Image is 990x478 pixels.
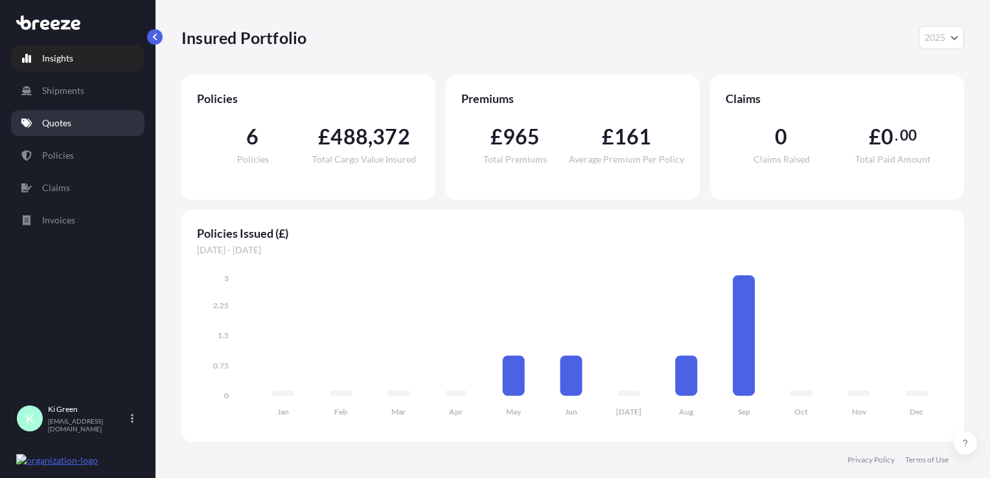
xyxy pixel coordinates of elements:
button: Year Selector [919,26,964,49]
span: 2025 [925,31,945,44]
img: organization-logo [16,454,98,467]
span: 0 [881,126,893,147]
tspan: May [506,407,522,416]
span: Premiums [461,91,684,106]
span: 965 [503,126,540,147]
span: [DATE] - [DATE] [197,244,949,256]
span: Policies [197,91,420,106]
span: Total Cargo Value Insured [312,155,416,164]
tspan: Mar [391,407,406,416]
a: Privacy Policy [847,455,895,465]
span: 372 [373,126,410,147]
span: £ [318,126,330,147]
p: Invoices [42,214,75,227]
tspan: 3 [224,273,229,283]
p: Policies [42,149,74,162]
tspan: Dec [910,407,923,416]
p: [EMAIL_ADDRESS][DOMAIN_NAME] [48,417,128,433]
p: Shipments [42,84,84,97]
tspan: Apr [449,407,463,416]
span: 488 [330,126,368,147]
tspan: 0.75 [213,361,229,370]
p: Claims [42,181,70,194]
span: 161 [614,126,652,147]
span: £ [869,126,881,147]
p: Ki Green [48,404,128,415]
tspan: 1.5 [218,330,229,340]
span: Total Premiums [483,155,547,164]
span: Total Paid Amount [855,155,930,164]
span: £ [602,126,614,147]
tspan: Nov [852,407,867,416]
a: Policies [11,142,144,168]
tspan: Jun [565,407,577,416]
span: Policies [237,155,269,164]
span: , [368,126,373,147]
a: Terms of Use [905,455,949,465]
span: 0 [775,126,787,147]
a: Invoices [11,207,144,233]
span: Claims [726,91,949,106]
tspan: Sep [738,407,750,416]
span: Policies Issued (£) [197,225,949,241]
tspan: Aug [679,407,694,416]
tspan: Jan [277,407,289,416]
p: Quotes [42,117,71,130]
tspan: Feb [334,407,347,416]
p: Insured Portfolio [181,27,306,48]
a: Insights [11,45,144,71]
span: K [26,412,34,425]
span: 6 [246,126,259,147]
tspan: 2.25 [213,301,229,310]
span: . [895,130,898,141]
tspan: Oct [794,407,808,416]
span: 00 [900,130,917,141]
tspan: 0 [224,391,229,400]
a: Shipments [11,78,144,104]
span: £ [490,126,503,147]
p: Insights [42,52,73,65]
tspan: [DATE] [616,407,641,416]
a: Quotes [11,110,144,136]
a: Claims [11,175,144,201]
span: Average Premium Per Policy [569,155,684,164]
span: Claims Raised [754,155,810,164]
